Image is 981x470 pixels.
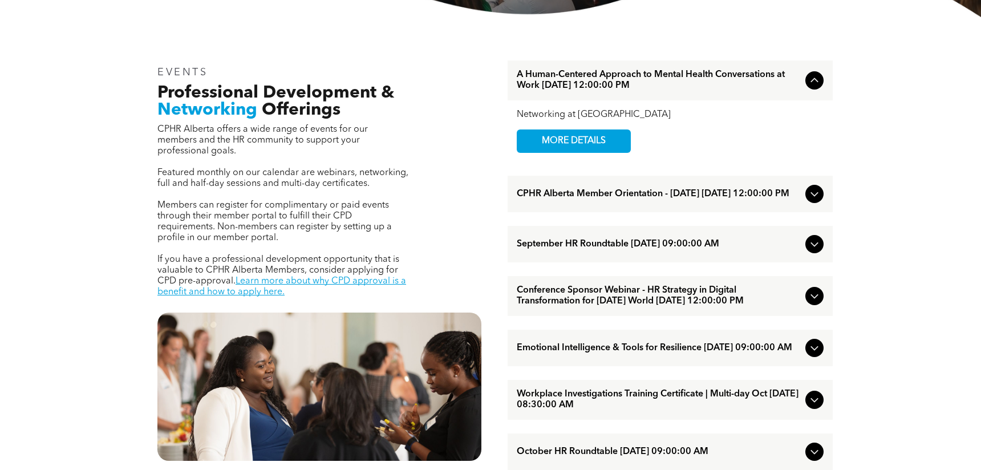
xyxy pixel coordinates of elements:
span: Workplace Investigations Training Certificate | Multi-day Oct [DATE] 08:30:00 AM [517,389,801,411]
span: A Human-Centered Approach to Mental Health Conversations at Work [DATE] 12:00:00 PM [517,70,801,91]
span: EVENTS [157,67,208,78]
span: Featured monthly on our calendar are webinars, networking, full and half-day sessions and multi-d... [157,168,408,188]
a: Learn more about why CPD approval is a benefit and how to apply here. [157,277,406,297]
span: CPHR Alberta Member Orientation - [DATE] [DATE] 12:00:00 PM [517,189,801,200]
span: Conference Sponsor Webinar - HR Strategy in Digital Transformation for [DATE] World [DATE] 12:00:... [517,285,801,307]
span: If you have a professional development opportunity that is valuable to CPHR Alberta Members, cons... [157,255,399,286]
span: Professional Development & [157,84,394,102]
span: Emotional Intelligence & Tools for Resilience [DATE] 09:00:00 AM [517,343,801,354]
div: Networking at [GEOGRAPHIC_DATA] [517,110,824,120]
span: MORE DETAILS [529,130,619,152]
span: Offerings [262,102,340,119]
span: September HR Roundtable [DATE] 09:00:00 AM [517,239,801,250]
span: Networking [157,102,257,119]
span: CPHR Alberta offers a wide range of events for our members and the HR community to support your p... [157,125,368,156]
a: MORE DETAILS [517,129,631,153]
span: Members can register for complimentary or paid events through their member portal to fulfill thei... [157,201,392,242]
span: October HR Roundtable [DATE] 09:00:00 AM [517,447,801,457]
